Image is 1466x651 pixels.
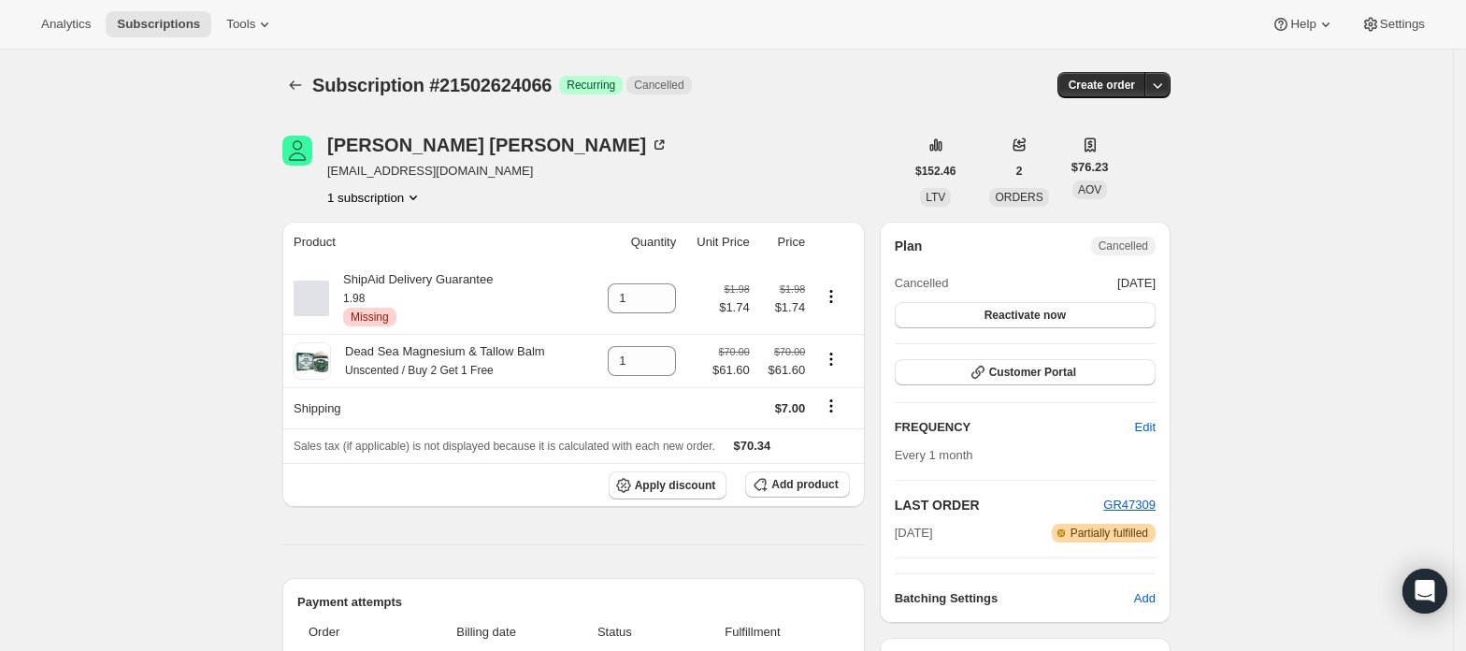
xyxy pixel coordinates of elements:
span: Edit [1135,418,1156,437]
span: Reactivate now [985,308,1066,323]
h2: FREQUENCY [895,418,1135,437]
span: Fulfillment [667,623,839,642]
button: Customer Portal [895,359,1156,385]
span: Add [1134,589,1156,608]
button: Analytics [30,11,102,37]
div: [PERSON_NAME] [PERSON_NAME] [327,136,668,154]
span: Cancelled [634,78,683,93]
span: Analytics [41,17,91,32]
span: [EMAIL_ADDRESS][DOMAIN_NAME] [327,162,668,181]
small: $70.00 [774,346,805,357]
span: $7.00 [775,401,806,415]
span: Apply discount [635,478,716,493]
span: $1.74 [719,298,750,317]
small: $70.00 [719,346,750,357]
span: Beckie Gorin [282,136,312,166]
h2: LAST ORDER [895,496,1104,514]
h2: Plan [895,237,923,255]
th: Quantity [590,222,682,263]
span: $70.34 [734,439,771,453]
div: ShipAid Delivery Guarantee [329,270,493,326]
span: $1.74 [761,298,805,317]
span: ORDERS [995,191,1042,204]
button: Subscriptions [282,72,309,98]
span: Subscription #21502624066 [312,75,552,95]
button: Shipping actions [816,396,846,416]
span: Customer Portal [989,365,1076,380]
button: Settings [1350,11,1436,37]
span: Every 1 month [895,448,973,462]
span: Status [573,623,655,642]
span: $61.60 [712,361,750,380]
button: Reactivate now [895,302,1156,328]
span: Missing [351,310,389,325]
span: Cancelled [1099,239,1148,253]
button: Help [1260,11,1345,37]
button: Add product [745,471,849,498]
span: 2 [1016,164,1023,179]
small: $1.98 [780,283,805,295]
button: Product actions [327,188,423,207]
span: Partially fulfilled [1071,526,1148,541]
span: $61.60 [761,361,805,380]
div: Open Intercom Messenger [1402,569,1447,614]
button: Create order [1057,72,1146,98]
span: Subscriptions [117,17,200,32]
th: Shipping [282,387,590,428]
button: Subscriptions [106,11,211,37]
small: $1.98 [725,283,750,295]
span: Sales tax (if applicable) is not displayed because it is calculated with each new order. [294,440,715,453]
h6: Batching Settings [895,589,1134,608]
small: Unscented / Buy 2 Get 1 Free [345,364,494,377]
button: Product actions [816,286,846,307]
th: Product [282,222,590,263]
span: Cancelled [895,274,949,293]
span: [DATE] [1117,274,1156,293]
button: GR47309 [1103,496,1156,514]
small: 1.98 [343,292,365,305]
button: Apply discount [609,471,727,499]
span: $152.46 [915,164,956,179]
button: Add [1123,584,1167,614]
span: LTV [926,191,945,204]
span: Settings [1380,17,1425,32]
span: Recurring [567,78,615,93]
button: Edit [1124,412,1167,442]
button: $152.46 [904,158,967,184]
span: Billing date [410,623,563,642]
span: Create order [1069,78,1135,93]
span: $76.23 [1071,158,1109,177]
span: Add product [771,477,838,492]
span: Tools [226,17,255,32]
span: [DATE] [895,524,933,542]
th: Unit Price [682,222,755,263]
span: Help [1290,17,1315,32]
th: Price [755,222,811,263]
button: 2 [1005,158,1034,184]
img: product img [294,342,331,380]
a: GR47309 [1103,498,1156,512]
button: Product actions [816,349,846,369]
h2: Payment attempts [297,593,850,612]
div: Dead Sea Magnesium & Tallow Balm [331,342,545,380]
span: AOV [1078,183,1101,196]
button: Tools [215,11,285,37]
